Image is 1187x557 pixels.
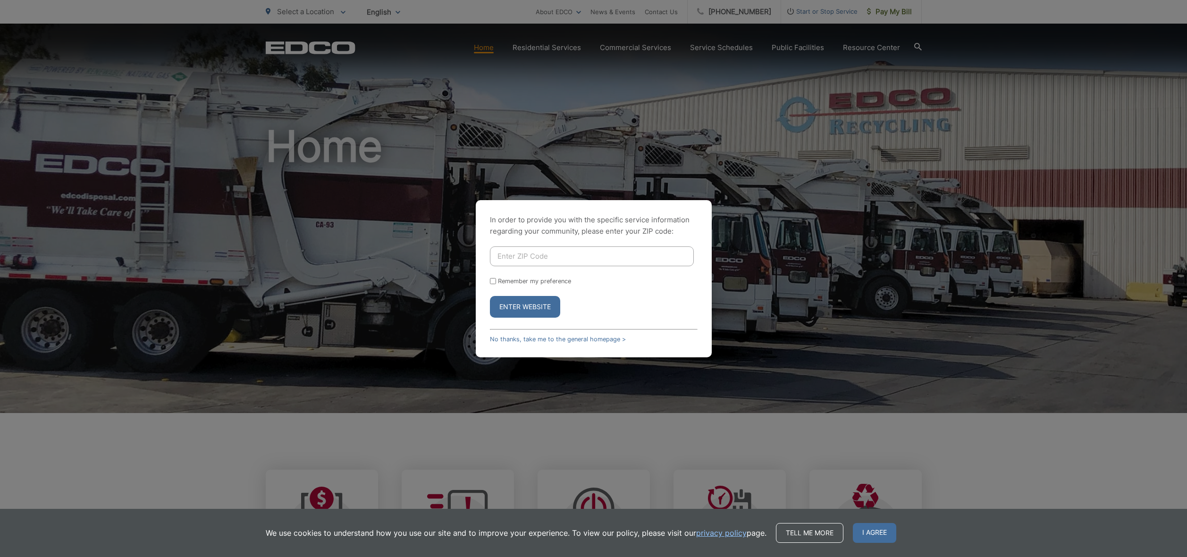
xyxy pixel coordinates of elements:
[776,523,843,543] a: Tell me more
[696,527,747,539] a: privacy policy
[490,214,698,237] p: In order to provide you with the specific service information regarding your community, please en...
[853,523,896,543] span: I agree
[490,246,694,266] input: Enter ZIP Code
[490,296,560,318] button: Enter Website
[490,336,626,343] a: No thanks, take me to the general homepage >
[266,527,766,539] p: We use cookies to understand how you use our site and to improve your experience. To view our pol...
[498,278,571,285] label: Remember my preference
